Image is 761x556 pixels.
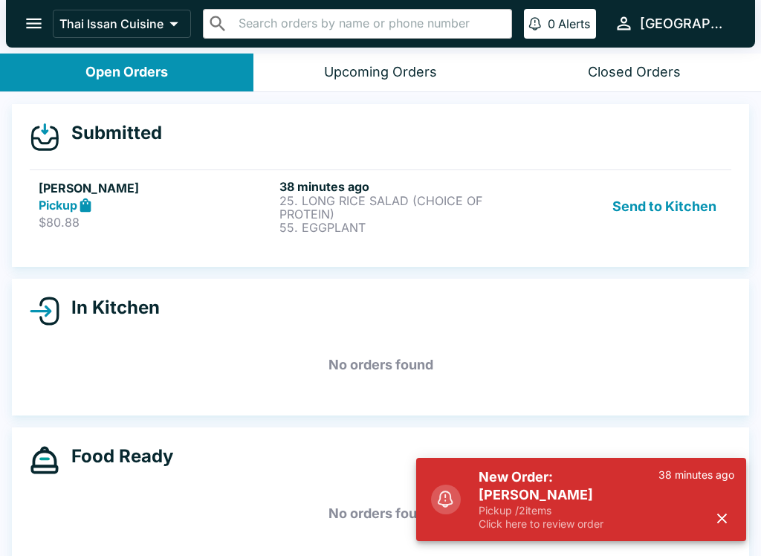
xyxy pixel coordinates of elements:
[658,468,734,482] p: 38 minutes ago
[279,194,514,221] p: 25. LONG RICE SALAD (CHOICE OF PROTEIN)
[53,10,191,38] button: Thai Issan Cuisine
[59,297,160,319] h4: In Kitchen
[39,215,273,230] p: $80.88
[640,15,731,33] div: [GEOGRAPHIC_DATA]
[279,221,514,234] p: 55. EGGPLANT
[39,198,77,213] strong: Pickup
[606,179,722,234] button: Send to Kitchen
[59,445,173,468] h4: Food Ready
[479,504,658,517] p: Pickup / 2 items
[234,13,505,34] input: Search orders by name or phone number
[39,179,273,197] h5: [PERSON_NAME]
[279,179,514,194] h6: 38 minutes ago
[548,16,555,31] p: 0
[558,16,590,31] p: Alerts
[479,517,658,531] p: Click here to review order
[59,16,163,31] p: Thai Issan Cuisine
[588,64,681,81] div: Closed Orders
[85,64,168,81] div: Open Orders
[608,7,737,39] button: [GEOGRAPHIC_DATA]
[30,338,731,392] h5: No orders found
[479,468,658,504] h5: New Order: [PERSON_NAME]
[30,169,731,243] a: [PERSON_NAME]Pickup$80.8838 minutes ago25. LONG RICE SALAD (CHOICE OF PROTEIN)55. EGGPLANTSend to...
[15,4,53,42] button: open drawer
[324,64,437,81] div: Upcoming Orders
[59,122,162,144] h4: Submitted
[30,487,731,540] h5: No orders found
